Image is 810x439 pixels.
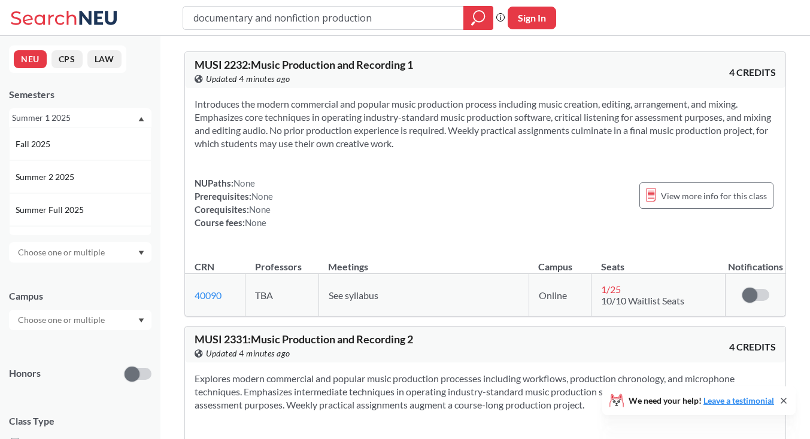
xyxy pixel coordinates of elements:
td: TBA [245,274,318,316]
span: Class Type [9,414,151,428]
a: 40090 [195,289,222,301]
svg: Dropdown arrow [138,318,144,323]
div: Dropdown arrow [9,310,151,330]
span: 4 CREDITS [729,66,776,79]
th: Campus [529,248,591,274]
span: MUSI 2232 : Music Production and Recording 1 [195,58,413,71]
div: Semesters [9,88,151,101]
th: Notifications [726,248,785,274]
span: None [233,178,255,188]
span: View more info for this class [661,188,767,203]
button: CPS [51,50,83,68]
span: See syllabus [329,289,378,301]
th: Meetings [318,248,529,274]
svg: Dropdown arrow [138,251,144,255]
input: Class, professor, course number, "phrase" [192,8,455,28]
span: Updated 4 minutes ago [206,347,290,360]
span: Updated 4 minutes ago [206,72,290,86]
section: Explores modern commercial and popular music production processes including workflows, production... [195,372,776,411]
span: Summer 2 2025 [16,170,77,184]
svg: Dropdown arrow [138,117,144,121]
th: Seats [591,248,726,274]
section: Introduces the modern commercial and popular music production process including music creation, e... [195,97,776,150]
svg: magnifying glass [471,10,486,26]
span: Fall 2025 [16,138,53,151]
button: Sign In [508,7,556,29]
div: Dropdown arrow [9,242,151,263]
span: None [245,217,266,228]
div: CRN [195,260,214,273]
span: 4 CREDITS [729,340,776,353]
a: Leave a testimonial [703,395,774,406]
span: Summer Full 2025 [16,203,86,217]
span: 10/10 Waitlist Seats [601,295,684,306]
div: Campus [9,289,151,303]
div: Summer 1 2025 [12,111,137,124]
input: Choose one or multiple [12,245,113,260]
p: Honors [9,367,41,380]
div: Summer 1 2025Dropdown arrowFall 2025Summer 2 2025Summer Full 2025Summer 1 2025Spring 2025Fall 202... [9,108,151,127]
span: We need your help! [629,397,774,405]
span: MUSI 2331 : Music Production and Recording 2 [195,333,413,346]
input: Choose one or multiple [12,313,113,327]
div: NUPaths: Prerequisites: Corequisites: Course fees: [195,176,273,229]
th: Professors [245,248,318,274]
div: magnifying glass [463,6,493,30]
span: None [251,191,273,202]
td: Online [529,274,591,316]
span: 1 / 25 [601,283,621,295]
span: None [249,204,271,215]
button: NEU [14,50,47,68]
button: LAW [87,50,122,68]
